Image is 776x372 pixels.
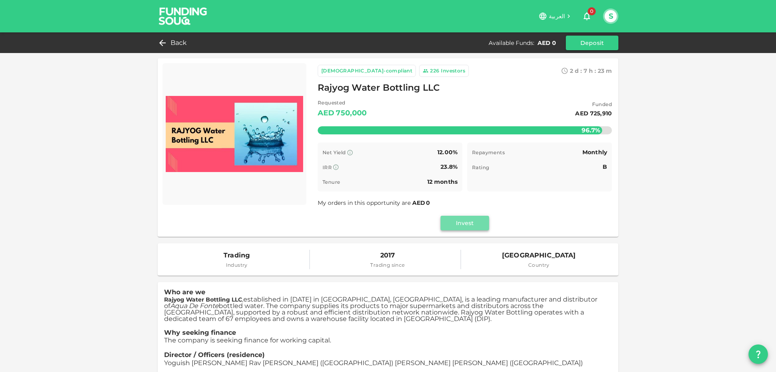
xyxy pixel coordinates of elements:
span: established in [DATE] in [GEOGRAPHIC_DATA], [GEOGRAPHIC_DATA], is a leading manufacturer and dist... [164,295,597,323]
span: 2017 [370,250,405,261]
span: Country [502,261,576,269]
strong: Rajyog Water Bottling LLC [164,296,242,303]
button: S [605,10,617,22]
span: 7 [584,67,587,74]
span: Net Yield [323,149,346,155]
span: B [603,163,607,170]
span: d : [575,67,582,74]
img: Marketplace Logo [166,66,303,202]
span: AED [412,199,425,206]
button: 0 [579,8,595,24]
span: Requested [318,99,367,107]
span: , [164,296,597,323]
span: 0 [426,199,430,206]
span: Funded [575,100,612,108]
span: Rajyog Water Bottling LLC [318,80,440,96]
button: question [749,344,768,364]
span: Back [171,37,187,49]
div: [DEMOGRAPHIC_DATA]-compliant [321,67,412,75]
div: Available Funds : [489,39,534,47]
span: m [606,67,612,74]
span: Tenure [323,179,340,185]
span: العربية [549,13,565,20]
span: 23 [598,67,604,74]
button: Invest [441,216,489,230]
span: [GEOGRAPHIC_DATA] [502,250,576,261]
span: The company is seeking finance for working capital. [164,336,331,344]
div: 226 [430,67,439,75]
span: 12 months [427,178,458,185]
em: Aqua De Fonte [170,302,219,310]
span: Repayments [472,149,505,155]
span: Rating [472,164,489,170]
div: AED 0 [538,39,556,47]
span: 0 [588,7,596,15]
span: Director / Officers (residence) [164,351,265,359]
button: Deposit [566,36,618,50]
span: 2 [570,67,573,74]
span: Yoguish [PERSON_NAME] Rav [PERSON_NAME] ([GEOGRAPHIC_DATA]) [PERSON_NAME] [PERSON_NAME] ([GEOGRAP... [164,359,583,367]
span: Monthly [582,149,607,156]
span: Why seeking finance [164,329,236,336]
span: Trading [224,250,250,261]
span: 12.00% [437,149,458,156]
span: Trading since [370,261,405,269]
div: Investors [441,67,465,75]
span: IRR [323,164,332,170]
span: h : [589,67,596,74]
span: My orders in this opportunity are [318,199,431,206]
span: 23.8% [441,163,458,170]
span: Industry [224,261,250,269]
span: Who are we [164,288,205,296]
